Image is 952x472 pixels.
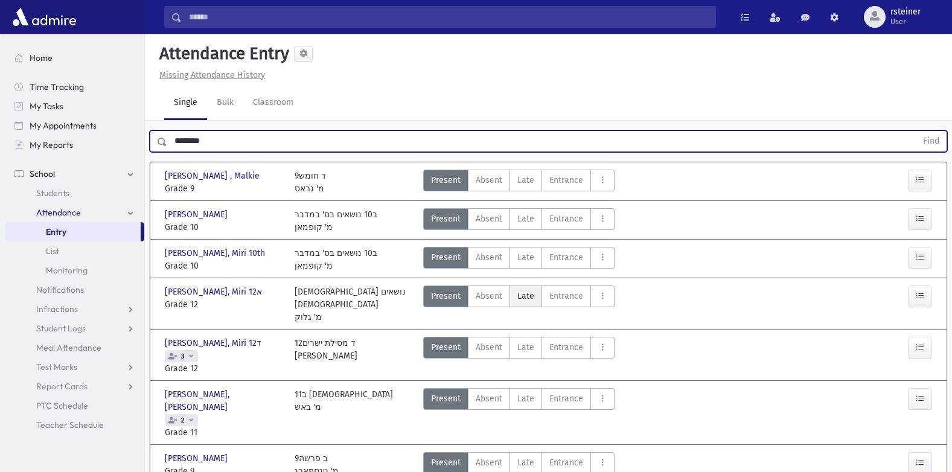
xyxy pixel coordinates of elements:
span: Home [30,53,53,63]
a: Monitoring [5,261,144,280]
span: [PERSON_NAME] , Malkie [165,170,262,182]
span: Late [517,174,534,187]
span: Entry [46,226,66,237]
span: Absent [476,392,502,405]
div: AttTypes [423,285,615,324]
span: [PERSON_NAME], Miri ד12 [165,337,264,349]
span: Present [431,174,461,187]
span: Entrance [549,392,583,405]
span: [PERSON_NAME], Miri 10th [165,247,267,260]
span: [PERSON_NAME], [PERSON_NAME] [165,388,283,413]
span: Time Tracking [30,81,84,92]
span: Grade 11 [165,426,283,439]
span: 3 [179,352,187,360]
a: Classroom [243,86,303,120]
span: Absent [476,174,502,187]
span: Absent [476,251,502,264]
div: AttTypes [423,388,615,439]
span: Late [517,251,534,264]
span: List [46,246,59,257]
a: Time Tracking [5,77,144,97]
span: rsteiner [890,7,921,17]
span: Entrance [549,212,583,225]
button: Find [916,131,947,151]
span: My Tasks [30,101,63,112]
img: AdmirePro [10,5,79,29]
a: PTC Schedule [5,396,144,415]
div: 9ד חומש מ' גראס [295,170,326,195]
span: Students [36,188,69,199]
span: Grade 12 [165,298,283,311]
input: Search [182,6,715,28]
a: Infractions [5,299,144,319]
span: Entrance [549,290,583,302]
span: PTC Schedule [36,400,88,411]
a: Notifications [5,280,144,299]
h5: Attendance Entry [155,43,289,64]
span: Present [431,290,461,302]
u: Missing Attendance History [159,70,265,80]
div: AttTypes [423,247,615,272]
a: My Appointments [5,116,144,135]
div: 11ב [DEMOGRAPHIC_DATA] מ' באש [295,388,393,439]
span: Late [517,212,534,225]
span: Late [517,392,534,405]
span: Meal Attendance [36,342,101,353]
a: Test Marks [5,357,144,377]
span: Teacher Schedule [36,419,104,430]
a: Entry [5,222,141,241]
a: Single [164,86,207,120]
span: Monitoring [46,265,88,276]
a: Meal Attendance [5,338,144,357]
span: [PERSON_NAME] [165,452,230,465]
span: [PERSON_NAME] [165,208,230,221]
a: School [5,164,144,183]
div: AttTypes [423,170,615,195]
span: 2 [179,416,187,424]
div: 12ד מסילת ישרים [PERSON_NAME] [295,337,357,375]
span: Infractions [36,304,78,314]
a: Students [5,183,144,203]
span: Present [431,251,461,264]
span: My Reports [30,139,73,150]
a: Attendance [5,203,144,222]
span: Present [431,212,461,225]
a: Teacher Schedule [5,415,144,435]
a: My Tasks [5,97,144,116]
span: Report Cards [36,381,88,392]
div: AttTypes [423,208,615,234]
span: Attendance [36,207,81,218]
span: Test Marks [36,362,77,372]
span: Entrance [549,174,583,187]
span: School [30,168,55,179]
span: Absent [476,290,502,302]
div: [DEMOGRAPHIC_DATA] נושאים [DEMOGRAPHIC_DATA] מ' גלוק [295,285,412,324]
span: Student Logs [36,323,86,334]
span: Grade 10 [165,260,283,272]
span: Present [431,392,461,405]
div: AttTypes [423,337,615,375]
span: Entrance [549,341,583,354]
div: ב10 נושאים בס' במדבר מ' קופמאן [295,208,377,234]
a: My Reports [5,135,144,155]
span: Late [517,290,534,302]
a: Report Cards [5,377,144,396]
span: Present [431,456,461,469]
span: Present [431,341,461,354]
span: Grade 12 [165,362,283,375]
div: ב10 נושאים בס' במדבר מ' קופמאן [295,247,377,272]
span: User [890,17,921,27]
span: Notifications [36,284,84,295]
span: Absent [476,341,502,354]
span: Absent [476,212,502,225]
span: [PERSON_NAME], Miri א12 [165,285,264,298]
span: Grade 9 [165,182,283,195]
span: Absent [476,456,502,469]
span: My Appointments [30,120,97,131]
span: Entrance [549,251,583,264]
span: Grade 10 [165,221,283,234]
a: Student Logs [5,319,144,338]
a: Missing Attendance History [155,70,265,80]
a: List [5,241,144,261]
span: Late [517,341,534,354]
